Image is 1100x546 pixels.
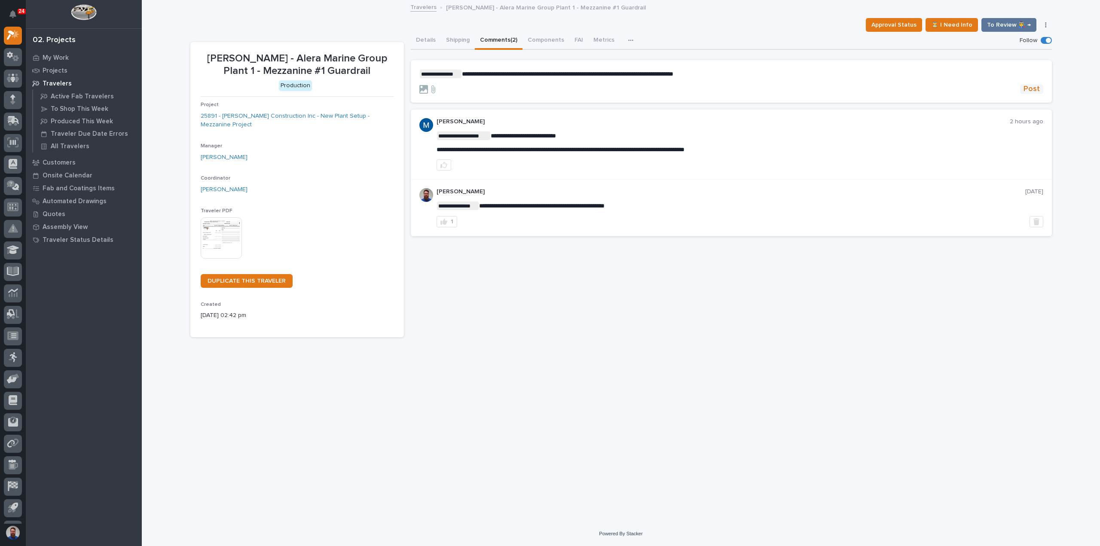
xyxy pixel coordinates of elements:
a: Customers [26,156,142,169]
p: Quotes [43,210,65,218]
button: Comments (2) [475,32,522,50]
button: Notifications [4,5,22,23]
a: Traveler Status Details [26,233,142,246]
span: Project [201,102,219,107]
p: To Shop This Week [51,105,108,113]
button: FAI [569,32,588,50]
span: Approval Status [871,20,917,30]
img: Workspace Logo [71,4,96,20]
button: Approval Status [866,18,922,32]
span: Created [201,302,221,307]
button: Metrics [588,32,620,50]
p: Projects [43,67,67,75]
span: Manager [201,143,222,149]
span: To Review 👨‍🏭 → [987,20,1031,30]
p: Customers [43,159,76,167]
p: Fab and Coatings Items [43,185,115,192]
span: DUPLICATE THIS TRAVELER [208,278,286,284]
button: To Review 👨‍🏭 → [981,18,1036,32]
a: DUPLICATE THIS TRAVELER [201,274,293,288]
div: 1 [451,219,453,225]
a: 25891 - [PERSON_NAME] Construction Inc - New Plant Setup - Mezzanine Project [201,112,394,130]
img: ACg8ocIvjV8JvZpAypjhyiWMpaojd8dqkqUuCyfg92_2FdJdOC49qw=s96-c [419,118,433,132]
span: ⏳ I Need Info [931,20,972,30]
p: [DATE] [1025,188,1043,195]
a: [PERSON_NAME] [201,185,247,194]
p: [DATE] 02:42 pm [201,311,394,320]
p: Automated Drawings [43,198,107,205]
p: 24 [19,8,24,14]
p: My Work [43,54,69,62]
p: [PERSON_NAME] [437,188,1025,195]
button: Details [411,32,441,50]
a: All Travelers [33,140,142,152]
button: Components [522,32,569,50]
a: Produced This Week [33,115,142,127]
a: My Work [26,51,142,64]
p: Travelers [43,80,72,88]
button: 1 [437,216,457,227]
div: 02. Projects [33,36,76,45]
p: Onsite Calendar [43,172,92,180]
p: Active Fab Travelers [51,93,114,101]
a: Onsite Calendar [26,169,142,182]
button: ⏳ I Need Info [926,18,978,32]
button: Delete post [1030,216,1043,227]
p: [PERSON_NAME] [437,118,1010,125]
p: Produced This Week [51,118,113,125]
p: Follow [1020,37,1037,44]
p: Traveler Due Date Errors [51,130,128,138]
a: Powered By Stacker [599,531,642,536]
a: [PERSON_NAME] [201,153,247,162]
p: All Travelers [51,143,89,150]
a: Traveler Due Date Errors [33,128,142,140]
a: Quotes [26,207,142,220]
button: Shipping [441,32,475,50]
span: Post [1024,84,1040,94]
a: To Shop This Week [33,103,142,115]
p: Assembly View [43,223,88,231]
button: like this post [437,159,451,171]
button: users-avatar [4,524,22,542]
a: Projects [26,64,142,77]
div: Production [279,80,312,91]
a: Travelers [410,2,437,12]
a: Fab and Coatings Items [26,182,142,195]
a: Travelers [26,77,142,90]
p: 2 hours ago [1010,118,1043,125]
button: Post [1020,84,1043,94]
div: Notifications24 [11,10,22,24]
a: Automated Drawings [26,195,142,207]
p: [PERSON_NAME] - Alera Marine Group Plant 1 - Mezzanine #1 Guardrail [446,2,646,12]
a: Active Fab Travelers [33,90,142,102]
span: Traveler PDF [201,208,232,214]
a: Assembly View [26,220,142,233]
span: Coordinator [201,176,230,181]
img: 6hTokn1ETDGPf9BPokIQ [419,188,433,202]
p: Traveler Status Details [43,236,113,244]
p: [PERSON_NAME] - Alera Marine Group Plant 1 - Mezzanine #1 Guardrail [201,52,394,77]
